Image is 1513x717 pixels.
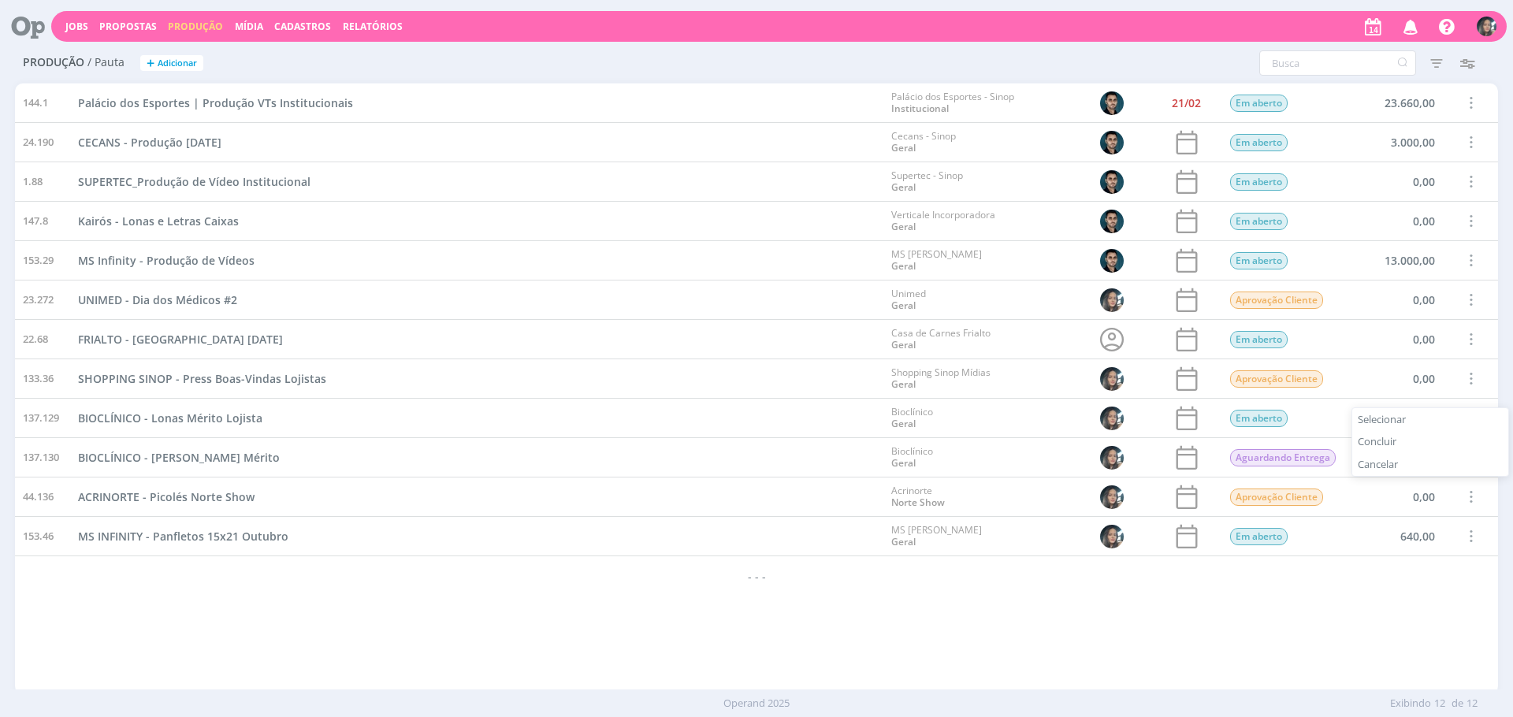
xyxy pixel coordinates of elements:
[891,377,916,391] a: Geral
[1230,292,1323,309] span: Aprovação Cliente
[65,20,88,33] a: Jobs
[78,135,221,150] span: CECANS - Produção [DATE]
[78,292,237,307] span: UNIMED - Dia dos Médicos #2
[1100,367,1124,391] img: A
[1348,280,1443,319] div: 0,00
[891,141,916,154] a: Geral
[891,180,916,194] a: Geral
[23,174,43,190] span: 1.88
[78,134,221,150] a: CECANS - Produção [DATE]
[891,367,991,390] div: Shopping Sinop Mídias
[78,95,353,110] span: Palácio dos Esportes | Produção VTs Institucionais
[78,370,326,387] a: SHOPPING SINOP - Press Boas-Vindas Lojistas
[163,20,228,33] button: Produção
[1348,359,1443,398] div: 0,00
[1452,696,1463,711] span: de
[270,20,336,33] button: Cadastros
[891,446,933,469] div: Bioclínico
[61,20,93,33] button: Jobs
[1352,408,1508,431] div: Selecionar
[1230,449,1336,466] span: Aguardando Entrega
[230,20,268,33] button: Mídia
[891,535,916,548] a: Geral
[78,410,262,426] a: BIOCLÍNICO - Lonas Mérito Lojista
[1172,98,1201,109] div: 21/02
[1230,134,1288,151] span: Em aberto
[1352,431,1508,454] div: Concluir
[23,411,59,426] span: 137.129
[891,496,945,509] a: Norte Show
[891,456,916,470] a: Geral
[78,174,310,189] span: SUPERTEC_Produção de Vídeo Institucional
[1348,517,1443,555] div: 640,00
[78,411,262,425] span: BIOCLÍNICO - Lonas Mérito Lojista
[891,328,991,351] div: Casa de Carnes Frialto
[23,95,48,111] span: 144.1
[1348,84,1443,122] div: 23.660,00
[78,214,239,228] span: Kairós - Lonas e Letras Caixas
[891,299,916,312] a: Geral
[78,252,255,269] a: MS Infinity - Produção de Vídeos
[78,95,353,111] a: Palácio dos Esportes | Produção VTs Institucionais
[23,371,54,387] span: 133.36
[1348,123,1443,162] div: 3.000,00
[891,170,963,193] div: Supertec - Sinop
[1467,696,1478,711] span: 12
[1348,477,1443,516] div: 0,00
[78,332,283,347] span: FRIALTO - [GEOGRAPHIC_DATA] [DATE]
[1100,91,1124,115] img: J
[891,102,949,115] a: Institucional
[23,292,54,308] span: 23.272
[1100,288,1124,312] img: A
[1100,210,1124,233] img: J
[78,371,326,386] span: SHOPPING SINOP - Press Boas-Vindas Lojistas
[78,450,280,465] span: BIOCLÍNICO - [PERSON_NAME] Mérito
[78,173,310,190] a: SUPERTEC_Produção de Vídeo Institucional
[168,20,223,33] a: Produção
[1230,173,1288,191] span: Em aberto
[1348,320,1443,358] div: 0,00
[23,450,59,466] span: 137.130
[78,489,255,504] span: ACRINORTE - Picolés Norte Show
[23,253,54,269] span: 153.29
[274,20,331,33] span: Cadastros
[891,417,916,430] a: Geral
[1230,331,1288,348] span: Em aberto
[1230,95,1288,112] span: Em aberto
[1352,453,1508,476] div: Cancelar
[23,529,54,544] span: 153.46
[891,210,995,232] div: Verticale Incorporadora
[891,485,945,508] div: Acrinorte
[1100,407,1124,430] img: A
[891,131,956,154] div: Cecans - Sinop
[15,556,1498,596] div: - - -
[1100,249,1124,273] img: J
[1100,131,1124,154] img: J
[1100,170,1124,194] img: J
[1348,241,1443,280] div: 13.000,00
[1100,485,1124,509] img: A
[78,529,288,544] span: MS INFINITY - Panfletos 15x21 Outubro
[235,20,263,33] a: Mídia
[78,292,237,308] a: UNIMED - Dia dos Médicos #2
[23,56,84,69] span: Produção
[1230,528,1288,545] span: Em aberto
[343,20,403,33] a: Relatórios
[1390,696,1431,711] span: Exibindo
[1100,525,1124,548] img: A
[1230,370,1323,388] span: Aprovação Cliente
[1348,162,1443,201] div: 0,00
[23,332,48,347] span: 22.68
[1348,438,1443,477] div: 90,00
[891,220,916,233] a: Geral
[1259,50,1416,76] input: Busca
[1230,252,1288,269] span: Em aberto
[1230,489,1323,506] span: Aprovação Cliente
[87,56,125,69] span: / Pauta
[891,91,1014,114] div: Palácio dos Esportes - Sinop
[147,55,154,72] span: +
[78,253,255,268] span: MS Infinity - Produção de Vídeos
[1230,410,1288,427] span: Em aberto
[891,259,916,273] a: Geral
[1476,13,1497,40] button: A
